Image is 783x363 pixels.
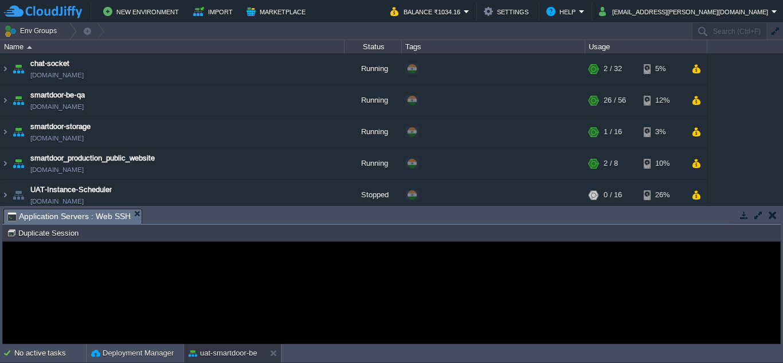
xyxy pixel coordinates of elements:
[1,40,344,53] div: Name
[10,179,26,210] img: AMDAwAAAACH5BAEAAAAALAAAAAABAAEAAAICRAEAOw==
[644,116,681,147] div: 3%
[484,5,532,18] button: Settings
[644,85,681,116] div: 12%
[344,116,402,147] div: Running
[604,116,622,147] div: 1 / 16
[27,46,32,49] img: AMDAwAAAACH5BAEAAAAALAAAAAABAAEAAAICRAEAOw==
[390,5,464,18] button: Balance ₹1034.16
[30,132,84,144] span: [DOMAIN_NAME]
[30,184,112,196] a: UAT-Instance-Scheduler
[4,23,61,39] button: Env Groups
[599,5,772,18] button: [EMAIL_ADDRESS][PERSON_NAME][DOMAIN_NAME]
[344,85,402,116] div: Running
[30,196,84,207] a: [DOMAIN_NAME]
[4,5,82,19] img: CloudJiffy
[10,53,26,84] img: AMDAwAAAACH5BAEAAAAALAAAAAABAAEAAAICRAEAOw==
[30,153,155,164] a: smartdoor_production_public_website
[1,85,10,116] img: AMDAwAAAACH5BAEAAAAALAAAAAABAAEAAAICRAEAOw==
[7,228,82,238] button: Duplicate Session
[344,179,402,210] div: Stopped
[10,85,26,116] img: AMDAwAAAACH5BAEAAAAALAAAAAABAAEAAAICRAEAOw==
[91,348,174,359] button: Deployment Manager
[1,53,10,84] img: AMDAwAAAACH5BAEAAAAALAAAAAABAAEAAAICRAEAOw==
[193,5,236,18] button: Import
[30,69,84,81] a: [DOMAIN_NAME]
[7,209,131,224] span: Application Servers : Web SSH
[604,148,618,179] div: 2 / 8
[586,40,707,53] div: Usage
[1,148,10,179] img: AMDAwAAAACH5BAEAAAAALAAAAAABAAEAAAICRAEAOw==
[1,179,10,210] img: AMDAwAAAACH5BAEAAAAALAAAAAABAAEAAAICRAEAOw==
[344,148,402,179] div: Running
[189,348,257,359] button: uat-smartdoor-be
[30,58,69,69] a: chat-socket
[10,116,26,147] img: AMDAwAAAACH5BAEAAAAALAAAAAABAAEAAAICRAEAOw==
[735,317,772,352] iframe: chat widget
[644,53,681,84] div: 5%
[644,179,681,210] div: 26%
[604,85,626,116] div: 26 / 56
[644,148,681,179] div: 10%
[546,5,579,18] button: Help
[604,179,622,210] div: 0 / 16
[30,164,84,175] a: [DOMAIN_NAME]
[103,5,182,18] button: New Environment
[345,40,401,53] div: Status
[246,5,309,18] button: Marketplace
[30,121,91,132] a: smartdoor-storage
[402,40,585,53] div: Tags
[604,53,622,84] div: 2 / 32
[1,116,10,147] img: AMDAwAAAACH5BAEAAAAALAAAAAABAAEAAAICRAEAOw==
[30,89,85,101] a: smartdoor-be-qa
[344,53,402,84] div: Running
[10,148,26,179] img: AMDAwAAAACH5BAEAAAAALAAAAAABAAEAAAICRAEAOw==
[14,344,86,362] div: No active tasks
[30,101,84,112] a: [DOMAIN_NAME]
